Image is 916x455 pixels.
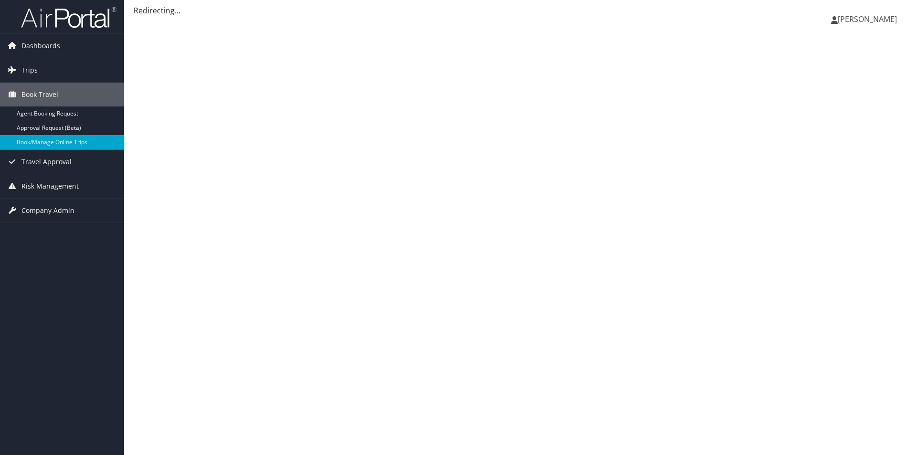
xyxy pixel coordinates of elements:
[21,58,38,82] span: Trips
[831,5,906,33] a: [PERSON_NAME]
[21,34,60,58] span: Dashboards
[134,5,906,16] div: Redirecting...
[21,83,58,106] span: Book Travel
[21,150,72,174] span: Travel Approval
[21,6,116,29] img: airportal-logo.png
[21,174,79,198] span: Risk Management
[838,14,897,24] span: [PERSON_NAME]
[21,199,74,222] span: Company Admin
